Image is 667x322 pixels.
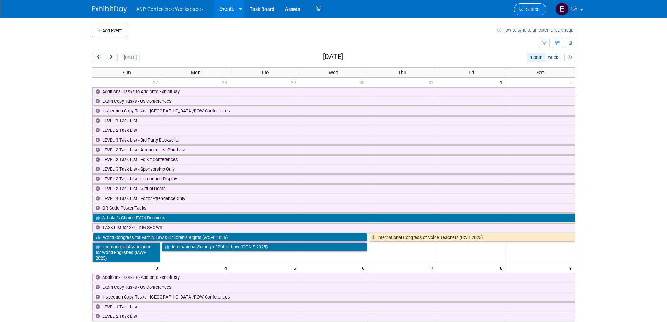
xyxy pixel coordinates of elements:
[92,107,575,116] a: Inspection Copy Tasks - [GEOGRAPHIC_DATA]/ROW Conferences
[92,242,160,262] a: International Association for World Englishes (IAWE 2025)
[92,184,575,193] a: LEVEL 3 Task List - Virtual Booth
[537,70,544,75] span: Sat
[527,53,545,62] button: month
[569,263,575,272] span: 9
[361,263,368,272] span: 6
[523,7,540,12] span: Search
[92,87,575,96] a: Additional Tasks to Add onto ExhibitDay
[92,155,575,164] a: LEVEL 3 Task List - Ed Kit Conferences
[92,136,575,145] a: LEVEL 3 Task List - 3rd Party Bookseller
[92,165,575,174] a: LEVEL 3 Task List - Sponsorship Only
[92,273,575,282] a: Additional Tasks to Add onto ExhibitDay
[398,70,407,75] span: Thu
[92,223,575,232] a: TASK List for SELLING SHOWS
[105,53,118,62] button: next
[92,145,575,155] a: LEVEL 3 Task List - Attendee List Purchase
[92,213,575,222] a: Scholar’s Choice FY26 Bookings
[92,293,575,302] a: Inspection Copy Tasks - [GEOGRAPHIC_DATA]/ROW Conferences
[92,53,105,62] button: prev
[162,242,367,252] a: International Society of Public Law (ICON-S 2025)
[92,312,575,321] a: LEVEL 2 Task List
[359,78,368,87] span: 30
[293,263,299,272] span: 5
[92,116,575,125] a: LEVEL 1 Task List
[261,70,269,75] span: Tue
[92,204,575,213] a: QR Code Poster Tasks
[569,78,575,87] span: 2
[499,78,506,87] span: 1
[555,2,569,16] img: Elena McAnespie
[92,97,575,106] a: Exam Copy Tasks - US Conferences
[564,53,575,62] button: myCustomButton
[497,27,575,33] a: How to sync to an external calendar...
[468,70,474,75] span: Fri
[92,283,575,292] a: Exam Copy Tasks - US Conferences
[123,70,131,75] span: Sun
[92,174,575,184] a: LEVEL 3 Task List - Unmanned Display
[92,6,127,13] img: ExhibitDay
[428,78,437,87] span: 31
[92,126,575,135] a: LEVEL 2 Task List
[499,263,506,272] span: 8
[155,263,161,272] span: 3
[191,70,201,75] span: Mon
[152,78,161,87] span: 27
[369,233,575,242] a: International Congress of Voice Teachers (ICVT 2025)
[323,53,343,61] h2: [DATE]
[92,194,575,203] a: LEVEL 4 Task List - Editor Attendance Only
[329,70,338,75] span: Wed
[221,78,230,87] span: 28
[290,78,299,87] span: 29
[92,25,127,37] button: Add Event
[93,233,367,242] a: World Congress for Family Law & Children’s Rights (WCFL 2025)
[224,263,230,272] span: 4
[545,53,561,62] button: week
[430,263,437,272] span: 7
[121,53,139,62] button: [DATE]
[568,55,572,60] i: Personalize Calendar
[92,302,575,311] a: LEVEL 1 Task List
[514,3,546,15] a: Search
